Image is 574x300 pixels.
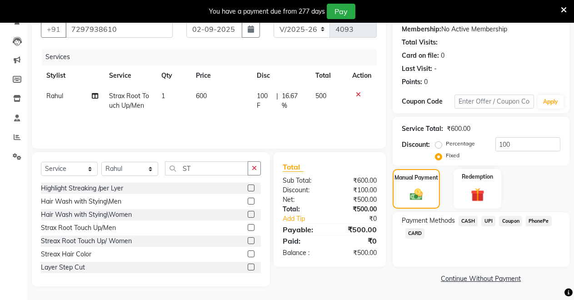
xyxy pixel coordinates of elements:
div: Layer Step Cut [41,263,85,272]
div: ₹500.00 [329,224,383,235]
div: Balance : [276,248,329,258]
div: ₹0 [329,235,383,246]
div: Last Visit: [402,64,432,74]
label: Percentage [446,140,475,148]
div: Discount: [276,185,329,195]
span: UPI [481,216,495,226]
span: CASH [459,216,478,226]
div: Strax Root Touch Up/Men [41,223,116,233]
span: Payment Methods [402,216,455,225]
span: 16.67 % [282,91,304,110]
th: Disc [252,65,310,86]
span: Total [283,162,304,172]
div: ₹500.00 [329,205,383,214]
span: CARD [405,228,425,239]
a: Continue Without Payment [394,274,568,284]
span: 600 [196,92,207,100]
div: ₹600.00 [447,124,470,134]
div: Service Total: [402,124,443,134]
th: Action [347,65,377,86]
label: Redemption [462,173,493,181]
input: Search by Name/Mobile/Email/Code [65,20,173,38]
div: Payable: [276,224,329,235]
div: ₹0 [339,214,384,224]
div: No Active Membership [402,25,560,34]
div: Highlight Streaking /per Lyer [41,184,123,193]
div: Membership: [402,25,441,34]
button: +91 [41,20,66,38]
div: ₹100.00 [329,185,383,195]
th: Price [190,65,251,86]
div: 0 [424,77,428,87]
div: ₹500.00 [329,248,383,258]
div: ₹600.00 [329,176,383,185]
th: Qty [156,65,190,86]
span: | [276,91,278,110]
div: - [434,64,437,74]
div: Discount: [402,140,430,150]
button: Pay [327,4,355,19]
th: Service [104,65,156,86]
div: Streax Root Touch Up/ Women [41,236,132,246]
div: Paid: [276,235,329,246]
img: _cash.svg [406,187,427,202]
div: Card on file: [402,51,439,60]
div: Hair Wash with Stying\Women [41,210,132,220]
span: Rahul [46,92,63,100]
span: Coupon [499,216,522,226]
div: You have a payment due from 277 days [209,7,325,16]
div: Total: [276,205,329,214]
button: Apply [538,95,564,109]
span: Strax Root Touch Up/Men [109,92,149,110]
div: 0 [441,51,444,60]
span: 500 [315,92,326,100]
th: Total [310,65,347,86]
span: 1 [161,92,165,100]
label: Manual Payment [394,174,438,182]
div: Hair Wash with Stying\Men [41,197,121,206]
label: Fixed [446,151,459,160]
span: 100 F [257,91,273,110]
span: PhonePe [526,216,552,226]
th: Stylist [41,65,104,86]
div: Net: [276,195,329,205]
input: Search or Scan [165,161,248,175]
a: Add Tip [276,214,339,224]
div: Streax Hair Color [41,250,91,259]
img: _gift.svg [467,186,489,203]
input: Enter Offer / Coupon Code [454,95,534,109]
div: ₹500.00 [329,195,383,205]
div: Total Visits: [402,38,438,47]
div: Points: [402,77,422,87]
div: Sub Total: [276,176,329,185]
div: Coupon Code [402,97,454,106]
div: Services [42,49,384,65]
